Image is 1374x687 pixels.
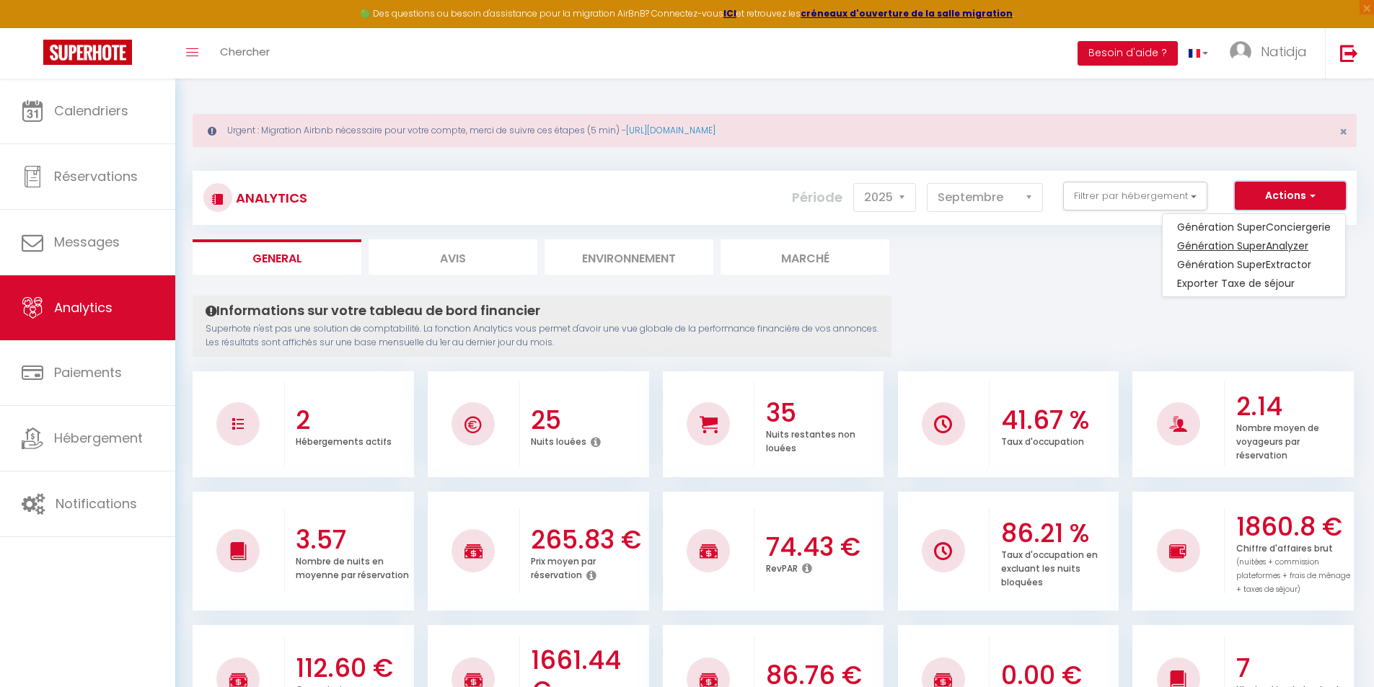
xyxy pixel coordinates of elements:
h3: 265.83 € [531,525,646,555]
h3: 7 [1236,653,1351,683]
p: Hébergements actifs [296,433,392,448]
span: Réservations [54,167,138,185]
h3: 74.43 € [766,532,881,562]
h3: 41.67 % [1001,405,1116,435]
p: Nombre moyen de voyageurs par réservation [1236,419,1319,461]
h3: 35 [766,398,881,428]
span: Hébergement [54,429,143,447]
h3: 112.60 € [296,653,410,683]
h3: 2.14 [1236,391,1351,422]
span: Paiements [54,363,122,381]
a: ICI [723,7,736,19]
span: (nuitées + commission plateformes + frais de ménage + taxes de séjour) [1236,557,1350,595]
span: Analytics [54,298,113,316]
h3: 86.21 % [1001,518,1116,549]
p: Nuits louées [531,433,586,448]
img: NO IMAGE [232,418,244,430]
img: NO IMAGE [1169,542,1187,559]
button: Close [1339,125,1347,138]
a: Génération SuperAnalyzer [1163,236,1345,255]
h3: Analytics [232,182,307,214]
p: Superhote n'est pas une solution de comptabilité. La fonction Analytics vous permet d'avoir une v... [206,322,878,350]
label: Période [792,182,842,213]
div: Urgent : Migration Airbnb nécessaire pour votre compte, merci de suivre ces étapes (5 min) - [193,114,1357,147]
button: Besoin d'aide ? [1078,41,1178,66]
li: Environnement [545,239,713,275]
img: Super Booking [43,40,132,65]
span: Natidja [1261,43,1307,61]
span: Messages [54,233,120,251]
button: Actions [1235,182,1346,210]
span: Chercher [220,44,270,59]
img: logout [1340,44,1358,62]
button: Filtrer par hébergement [1063,182,1207,210]
span: Notifications [56,495,137,513]
h3: 25 [531,405,646,435]
h3: 2 [296,405,410,435]
h4: Informations sur votre tableau de bord financier [206,303,878,319]
p: Prix moyen par réservation [531,552,596,581]
p: RevPAR [766,559,798,575]
li: General [193,239,361,275]
a: Chercher [209,28,281,79]
span: × [1339,123,1347,141]
p: Chiffre d'affaires brut [1236,539,1350,595]
p: Taux d'occupation [1001,433,1084,448]
span: Calendriers [54,102,128,120]
p: Nombre de nuits en moyenne par réservation [296,552,409,581]
li: Avis [369,239,537,275]
h3: 1860.8 € [1236,512,1351,542]
a: Exporter Taxe de séjour [1163,274,1345,293]
a: Génération SuperConciergerie [1163,218,1345,236]
a: créneaux d'ouverture de la salle migration [801,7,1013,19]
li: Marché [721,239,889,275]
button: Ouvrir le widget de chat LiveChat [12,6,55,49]
img: NO IMAGE [934,542,952,560]
a: ... Natidja [1219,28,1325,79]
a: [URL][DOMAIN_NAME] [626,124,715,136]
h3: 3.57 [296,525,410,555]
p: Taux d'occupation en excluant les nuits bloquées [1001,546,1098,588]
p: Nuits restantes non louées [766,425,855,454]
a: Génération SuperExtractor [1163,255,1345,274]
img: ... [1230,41,1251,63]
